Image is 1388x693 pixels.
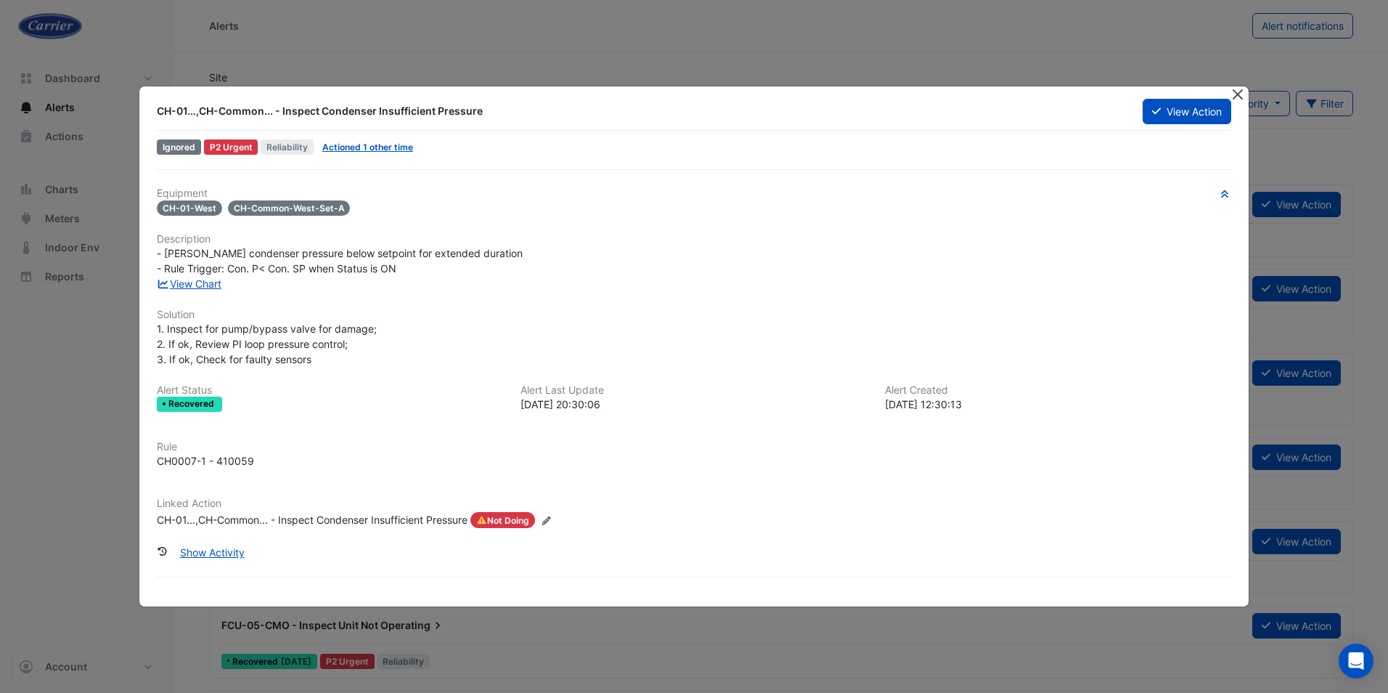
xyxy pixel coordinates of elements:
span: Not Doing [470,512,535,528]
div: Open Intercom Messenger [1339,644,1373,678]
fa-icon: Edit Linked Action [541,515,552,526]
span: Ignored [157,139,201,155]
span: CH-Common-West-Set-A [228,200,351,216]
span: 1. Inspect for pump/bypass valve for damage; 2. If ok, Review PI loop pressure control; 3. If ok,... [157,323,377,365]
div: CH0007-1 - 410059 [157,453,254,469]
span: Reliability [261,139,314,155]
div: CH-01...,CH-Common... - Inspect Condenser Insufficient Pressure [157,104,1124,118]
div: CH-01...,CH-Common... - Inspect Condenser Insufficient Pressure [157,512,468,528]
h6: Equipment [157,187,1231,200]
h6: Linked Action [157,498,1231,510]
span: - [PERSON_NAME] condenser pressure below setpoint for extended duration - Rule Trigger: Con. P< C... [157,247,523,275]
h6: Alert Created [885,384,1231,397]
button: View Action [1143,99,1231,124]
a: View Chart [157,277,221,290]
h6: Alert Last Update [520,384,867,397]
h6: Solution [157,309,1231,321]
span: Recovered [168,400,217,408]
button: Show Activity [171,540,254,565]
h6: Alert Status [157,384,503,397]
h6: Description [157,233,1231,246]
div: P2 Urgent [204,139,258,155]
button: Close [1230,86,1246,102]
div: [DATE] 20:30:06 [520,397,867,412]
div: [DATE] 12:30:13 [885,397,1231,412]
h6: Rule [157,441,1231,453]
span: CH-01-West [157,200,222,216]
a: Actioned 1 other time [322,142,413,153]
